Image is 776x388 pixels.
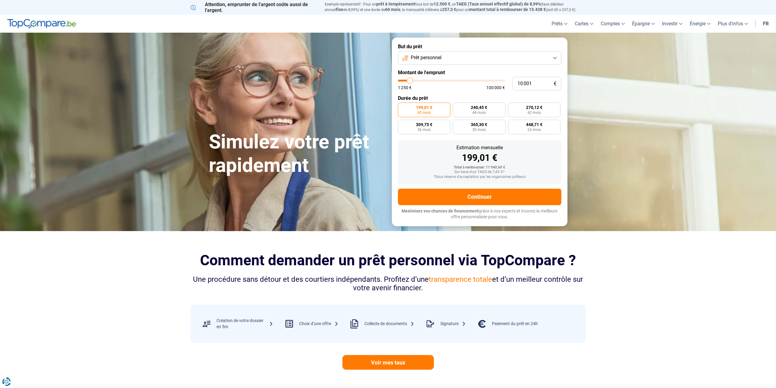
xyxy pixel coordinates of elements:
[191,2,317,13] p: Attention, emprunter de l'argent coûte aussi de l'argent.
[398,51,561,65] button: Prêt personnel
[416,105,432,110] span: 199,01 €
[402,209,479,213] span: Maximisez vos chances de financement
[417,128,431,132] span: 36 mois
[526,105,542,110] span: 270,12 €
[628,15,658,33] a: Épargne
[364,321,414,327] div: Collecte de documents
[548,15,571,33] a: Prêts
[398,85,412,90] span: 1 250 €
[527,128,541,132] span: 24 mois
[299,321,338,327] div: Choix d’une offre
[403,145,556,150] div: Estimation mensuelle
[403,175,556,179] div: *Sous réserve d'acceptation par les organismes prêteurs
[398,189,561,205] button: Continuer
[429,275,492,284] span: transparence totale
[714,15,752,33] a: Plus d'infos
[403,165,556,170] div: Total à rembourser: 11 940,60 €
[442,7,456,12] span: 257,3 €
[7,19,76,29] img: TopCompare
[191,275,586,293] div: Une procédure sans détour et des courtiers indépendants. Profitez d’une et d’un meilleur contrôle...
[471,105,487,110] span: 240,45 €
[492,321,538,327] div: Paiement du prêt en 24h
[216,318,273,330] div: Création de votre dossier en 5m
[398,208,561,220] p: grâce à nos experts et trouvez la meilleure offre personnalisée pour vous.
[686,15,714,33] a: Énergie
[336,7,343,12] span: fixe
[456,2,541,6] span: TAEG (Taux annuel effectif global) de 8,99%
[658,15,686,33] a: Investir
[571,15,597,33] a: Cartes
[759,15,772,33] a: fr
[416,122,432,127] span: 309,75 €
[527,111,541,114] span: 42 mois
[376,2,415,6] span: prêt à tempérament
[385,7,400,12] span: 60 mois
[209,130,384,177] h1: Simulez votre prêt rapidement
[411,54,442,61] span: Prêt personnel
[469,7,546,12] span: montant total à rembourser de 15.438 €
[342,355,434,370] a: Voir mes taux
[191,252,586,269] h2: Comment demander un prêt personnel via TopCompare ?
[486,85,505,90] span: 100 000 €
[398,44,561,49] label: But du prêt
[403,153,556,162] div: 199,01 €
[398,95,561,101] label: Durée du prêt
[434,2,450,6] span: 12.500 €
[554,81,556,86] span: €
[403,170,556,174] div: Sur base d'un TAEG de 7,45 %*
[597,15,628,33] a: Comptes
[325,2,586,13] p: Exemple représentatif : Pour un tous but de , un (taux débiteur annuel de 8,99%) et une durée de ...
[398,70,561,75] label: Montant de l'emprunt
[472,111,486,114] span: 48 mois
[471,122,487,127] span: 365,30 €
[526,122,542,127] span: 448,71 €
[472,128,486,132] span: 30 mois
[440,321,466,327] div: Signature
[417,111,431,114] span: 60 mois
